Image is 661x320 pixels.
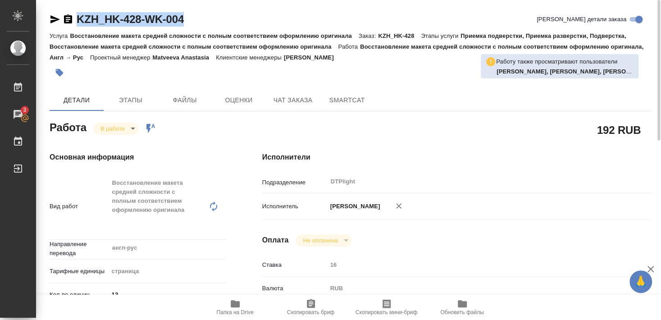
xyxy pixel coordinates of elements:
[284,54,341,61] p: [PERSON_NAME]
[633,272,648,291] span: 🙏
[287,309,334,315] span: Скопировать бриф
[50,152,226,163] h4: Основная информация
[424,295,500,320] button: Обновить файлы
[378,32,421,39] p: KZH_HK-428
[152,54,216,61] p: Matveeva Anastasia
[109,288,226,301] input: ✎ Введи что-нибудь
[327,281,619,296] div: RUB
[497,67,634,76] p: Гусельников Роман, Третьякова Мария, Ямковенко Вера
[50,32,70,39] p: Услуга
[327,202,380,211] p: [PERSON_NAME]
[98,125,128,133] button: В работе
[18,105,32,114] span: 3
[77,13,184,25] a: KZH_HK-428-WK-004
[262,235,289,246] h4: Оплата
[93,123,138,135] div: В работе
[262,178,327,187] p: Подразделение
[356,309,417,315] span: Скопировать мини-бриф
[537,15,626,24] span: [PERSON_NAME] детали заказа
[273,295,349,320] button: Скопировать бриф
[271,95,315,106] span: Чат заказа
[50,63,69,82] button: Добавить тэг
[109,264,226,279] div: страница
[50,119,87,135] h2: Работа
[497,68,653,75] b: [PERSON_NAME], [PERSON_NAME], [PERSON_NAME]
[262,202,327,211] p: Исполнитель
[349,295,424,320] button: Скопировать мини-бриф
[629,270,652,293] button: 🙏
[325,95,369,106] span: SmartCat
[50,240,109,258] p: Направление перевода
[216,54,284,61] p: Клиентские менеджеры
[440,309,484,315] span: Обновить файлы
[262,284,327,293] p: Валюта
[2,103,34,126] a: 3
[50,202,109,211] p: Вид работ
[217,95,260,106] span: Оценки
[262,152,651,163] h4: Исполнители
[109,95,152,106] span: Этапы
[50,14,60,25] button: Скопировать ссылку для ЯМессенджера
[421,32,460,39] p: Этапы услуги
[597,122,641,137] h2: 192 RUB
[55,95,98,106] span: Детали
[296,234,351,247] div: В работе
[262,261,327,270] p: Ставка
[338,43,360,50] p: Работа
[50,267,109,276] p: Тарифные единицы
[359,32,378,39] p: Заказ:
[217,309,254,315] span: Папка на Drive
[496,57,617,66] p: Работу также просматривают пользователи
[300,237,340,244] button: Не оплачена
[50,290,109,299] p: Кол-во единиц
[197,295,273,320] button: Папка на Drive
[63,14,73,25] button: Скопировать ссылку
[327,258,619,271] input: Пустое поле
[70,32,358,39] p: Восстановление макета средней сложности с полным соответствием оформлению оригинала
[163,95,206,106] span: Файлы
[90,54,152,61] p: Проектный менеджер
[389,196,409,216] button: Удалить исполнителя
